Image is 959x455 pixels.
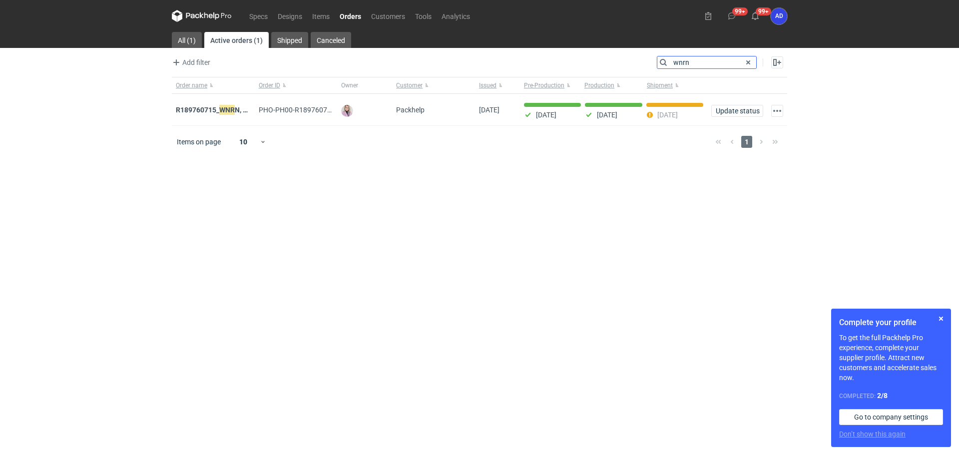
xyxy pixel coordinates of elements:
span: 03/09/2025 [479,106,499,114]
a: Active orders (1) [204,32,269,48]
span: Update status [716,107,759,114]
button: Pre-Production [520,77,582,93]
span: Add filter [170,56,210,68]
button: Actions [771,105,783,117]
button: Don’t show this again [839,429,906,439]
a: Tools [410,10,437,22]
span: Owner [341,81,358,89]
button: 99+ [747,8,763,24]
p: [DATE] [536,111,556,119]
button: AD [771,8,787,24]
a: Analytics [437,10,475,22]
div: Completed: [839,391,943,401]
a: Shipped [271,32,308,48]
img: Klaudia Wiśniewska [341,105,353,117]
span: Pre-Production [524,81,564,89]
a: Canceled [311,32,351,48]
a: R189760715_WNRN, CWNS [176,104,263,115]
svg: Packhelp Pro [172,10,232,22]
a: Specs [244,10,273,22]
span: Shipment [647,81,673,89]
span: Items on page [177,137,221,147]
span: 1 [741,136,752,148]
button: Add filter [170,56,211,68]
div: Anita Dolczewska [771,8,787,24]
span: Production [584,81,614,89]
span: Order ID [259,81,280,89]
button: Update status [711,105,763,117]
button: Order name [172,77,255,93]
p: To get the full Packhelp Pro experience, complete your supplier profile. Attract new customers an... [839,333,943,383]
strong: 2 / 8 [877,392,888,400]
button: Production [582,77,645,93]
button: Issued [475,77,520,93]
em: WNR [219,104,235,115]
span: Order name [176,81,207,89]
button: Shipment [645,77,707,93]
a: All (1) [172,32,202,48]
button: Customer [392,77,475,93]
input: Search [657,56,756,68]
span: Customer [396,81,423,89]
a: Customers [366,10,410,22]
h1: Complete your profile [839,317,943,329]
a: Items [307,10,335,22]
a: Designs [273,10,307,22]
a: Go to company settings [839,409,943,425]
button: Skip for now [935,313,947,325]
span: PHO-PH00-R189760715_WNRN,-CWNS [259,104,382,115]
button: 99+ [724,8,740,24]
span: Issued [479,81,496,89]
p: [DATE] [657,111,678,119]
div: 10 [227,135,260,149]
span: Packhelp [396,106,425,114]
a: Orders [335,10,366,22]
p: [DATE] [597,111,617,119]
button: Order ID [255,77,338,93]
